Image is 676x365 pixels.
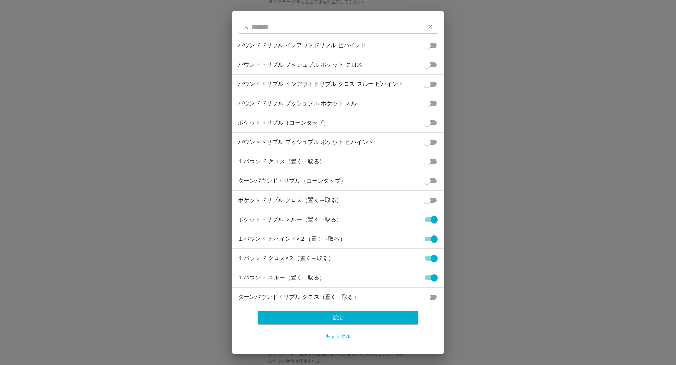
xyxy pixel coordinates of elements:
[238,273,420,282] p: １パウンド スルー（置く→取る）
[238,177,420,185] p: ターンパウンドドリブル（コーンタップ）
[238,157,420,166] p: １パウンド クロス（置く→取る）
[238,41,420,50] p: パウンドドリブル インアウトドリブル ビハインド
[238,254,420,263] p: １パウンド クロス×２（置く→取る）
[238,293,420,301] p: ターンパウンドドリブル クロス（置く→取る）
[238,61,420,69] p: パウンドドリブル プッシュプル ポケット クロス
[238,99,420,108] p: パウンドドリブル プッシュプル ポケット スルー
[238,196,420,204] p: ポケットドリブル クロス（置く→取る）
[258,311,418,324] button: 設定
[238,215,420,224] p: ポケットドリブル スルー（置く→取る）
[238,235,420,243] p: １パウンド ビハインド×２（置く→取る）
[238,80,420,88] p: パウンドドリブル インアウトドリブル クロス スルー ビハインド
[238,119,420,127] p: ポケットドリブル（コーンタップ）
[238,138,420,146] p: パウンドドリブル プッシュプル ポケット ビハインド
[258,330,418,343] button: キャンセル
